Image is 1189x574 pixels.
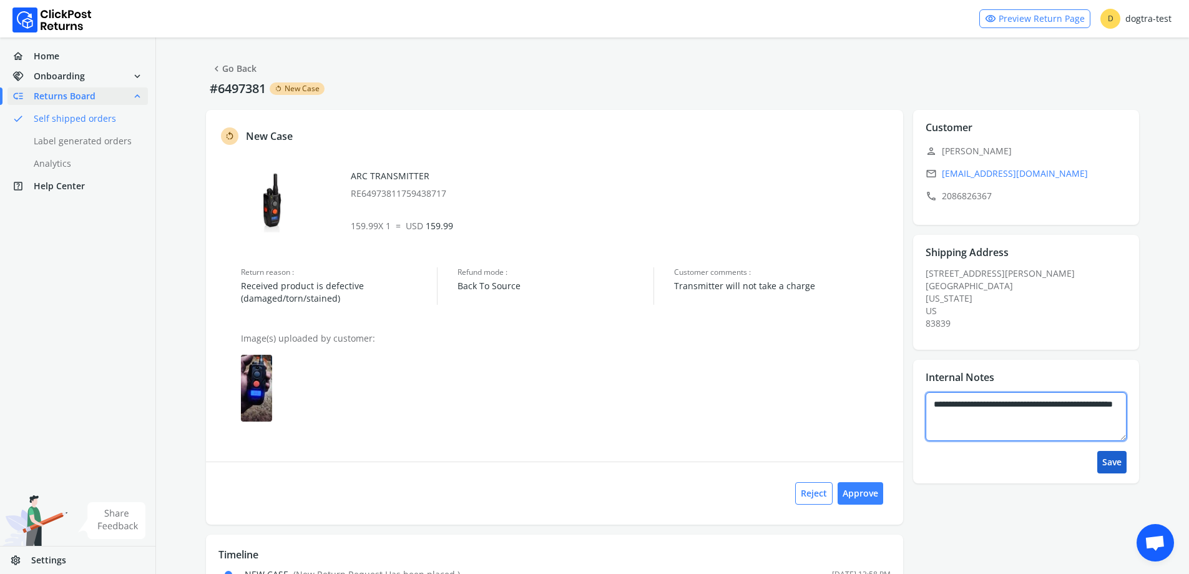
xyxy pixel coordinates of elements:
button: chevron_leftGo Back [206,57,262,80]
div: [STREET_ADDRESS][PERSON_NAME] [926,267,1134,330]
span: call [926,187,937,205]
span: settings [10,552,31,569]
p: Internal Notes [926,370,994,385]
span: person [926,142,937,160]
a: Analytics [7,155,163,172]
p: Shipping Address [926,245,1009,260]
span: done [12,110,24,127]
p: RE64973811759438717 [351,187,891,200]
div: US [926,305,1134,317]
span: chevron_left [211,60,222,77]
span: = [396,220,401,232]
span: Home [34,50,59,62]
span: expand_less [132,87,143,105]
span: 159.99 [406,220,453,232]
span: D [1100,9,1120,29]
a: Label generated orders [7,132,163,150]
span: help_center [12,177,34,195]
p: Timeline [218,547,891,562]
button: Reject [795,482,833,505]
span: home [12,47,34,65]
span: handshake [12,67,34,85]
p: #6497381 [206,80,270,97]
span: Onboarding [34,70,85,82]
span: Transmitter will not take a charge [674,280,891,292]
span: Help Center [34,180,85,192]
p: [PERSON_NAME] [926,142,1134,160]
a: homeHome [7,47,148,65]
img: row_image [241,170,303,232]
p: Image(s) uploaded by customer: [241,332,891,345]
button: Save [1097,451,1127,473]
span: email [926,165,937,182]
span: Back To Source [457,280,653,292]
p: 159.99 X 1 [351,220,891,232]
p: Customer [926,120,972,135]
span: rotate_left [275,84,282,94]
span: Refund mode : [457,267,653,277]
img: share feedback [78,502,146,539]
div: 83839 [926,317,1134,330]
div: dogtra-test [1100,9,1172,29]
a: Go Back [211,60,257,77]
img: row_item_image [241,355,272,422]
span: Return reason : [241,267,437,277]
a: email[EMAIL_ADDRESS][DOMAIN_NAME] [926,165,1134,182]
span: rotate_left [225,129,235,144]
div: [US_STATE] [926,292,1134,305]
span: New Case [285,84,320,94]
div: ARC TRANSMITTER [351,170,891,200]
div: Open chat [1137,524,1174,562]
img: Logo [12,7,92,32]
a: help_centerHelp Center [7,177,148,195]
span: Customer comments : [674,267,891,277]
span: USD [406,220,423,232]
a: doneSelf shipped orders [7,110,163,127]
span: low_priority [12,87,34,105]
p: New Case [246,129,293,144]
span: Settings [31,554,66,567]
button: Approve [838,482,883,505]
span: visibility [985,10,996,27]
span: Received product is defective (damaged/torn/stained) [241,280,437,305]
p: 2086826367 [926,187,1134,205]
span: expand_more [132,67,143,85]
span: Returns Board [34,90,95,102]
a: visibilityPreview Return Page [979,9,1090,28]
div: [GEOGRAPHIC_DATA] [926,280,1134,292]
